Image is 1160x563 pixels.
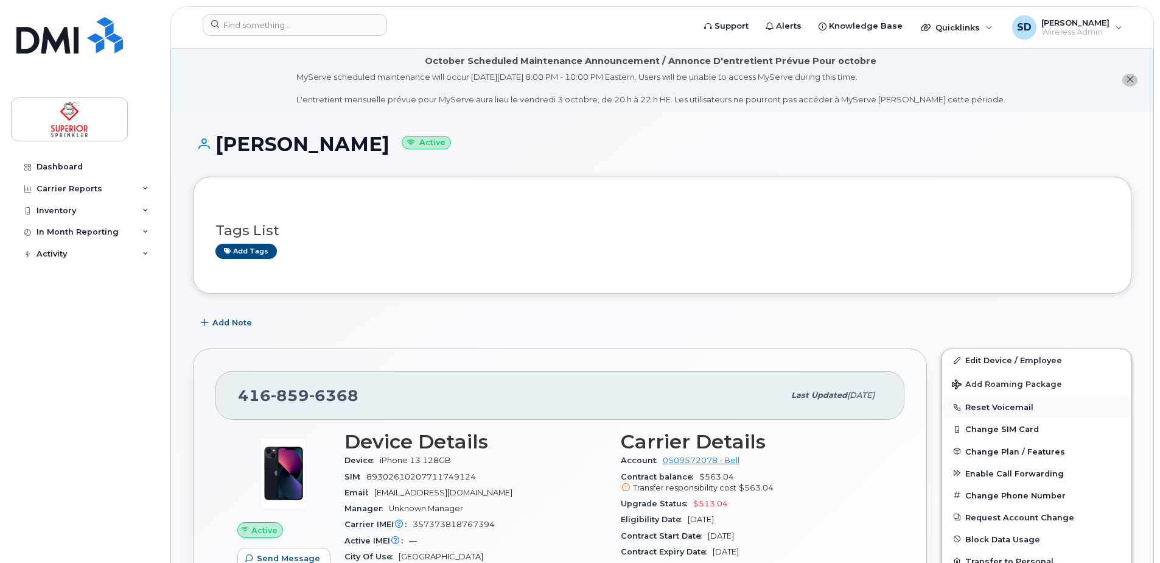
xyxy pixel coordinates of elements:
span: Unknown Manager [389,504,463,513]
span: Eligibility Date [621,515,688,524]
span: iPhone 13 128GB [380,456,451,465]
span: Contract Expiry Date [621,547,713,556]
a: 0509572078 - Bell [663,456,739,465]
div: MyServe scheduled maintenance will occur [DATE][DATE] 8:00 PM - 10:00 PM Eastern. Users will be u... [296,71,1005,105]
span: 6368 [309,386,358,405]
h3: Device Details [344,431,606,453]
h3: Tags List [215,223,1109,238]
button: Change Phone Number [942,484,1131,506]
button: Add Note [193,312,262,334]
span: Carrier IMEI [344,520,413,529]
button: Block Data Usage [942,528,1131,550]
span: Transfer responsibility cost [633,483,736,492]
a: Edit Device / Employee [942,349,1131,371]
span: Active IMEI [344,536,409,545]
span: — [409,536,417,545]
span: [DATE] [688,515,714,524]
span: 416 [238,386,358,405]
div: October Scheduled Maintenance Announcement / Annonce D'entretient Prévue Pour octobre [425,55,876,68]
span: Active [251,525,278,536]
h3: Carrier Details [621,431,882,453]
a: Add tags [215,244,277,259]
span: 89302610207711749124 [366,472,476,481]
span: [DATE] [708,531,734,540]
span: Upgrade Status [621,499,693,508]
span: 859 [271,386,309,405]
button: Change SIM Card [942,418,1131,440]
span: Enable Call Forwarding [965,469,1064,478]
span: [DATE] [713,547,739,556]
span: $513.04 [693,499,728,508]
button: Reset Voicemail [942,396,1131,418]
span: $563.04 [621,472,882,494]
span: City Of Use [344,552,399,561]
span: Account [621,456,663,465]
span: Add Note [212,317,252,328]
h1: [PERSON_NAME] [193,133,1131,155]
small: Active [402,136,451,150]
span: 357373818767394 [413,520,495,529]
span: $563.04 [739,483,774,492]
span: Add Roaming Package [952,380,1062,391]
button: Request Account Change [942,506,1131,528]
span: [GEOGRAPHIC_DATA] [399,552,483,561]
button: Change Plan / Features [942,441,1131,462]
button: Add Roaming Package [942,371,1131,396]
span: Change Plan / Features [965,447,1065,456]
img: image20231002-3703462-1ig824h.jpeg [247,437,320,510]
button: Enable Call Forwarding [942,462,1131,484]
span: Last updated [791,391,847,400]
span: Contract balance [621,472,699,481]
span: Device [344,456,380,465]
span: Contract Start Date [621,531,708,540]
span: Manager [344,504,389,513]
span: Email [344,488,374,497]
span: [DATE] [847,391,875,400]
span: [EMAIL_ADDRESS][DOMAIN_NAME] [374,488,512,497]
button: close notification [1122,74,1137,87]
span: SIM [344,472,366,481]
